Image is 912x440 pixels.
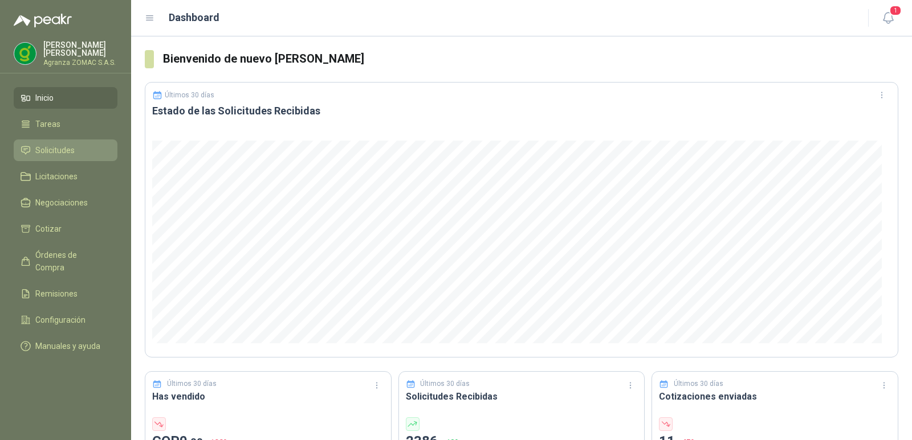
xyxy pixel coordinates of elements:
[14,139,117,161] a: Solicitudes
[889,5,902,16] span: 1
[35,196,88,209] span: Negociaciones
[14,335,117,357] a: Manuales y ayuda
[35,223,62,235] span: Cotizar
[152,389,384,404] h3: Has vendido
[165,91,214,99] p: Últimos 30 días
[163,50,898,68] h3: Bienvenido de nuevo [PERSON_NAME]
[167,379,217,389] p: Últimos 30 días
[152,104,891,118] h3: Estado de las Solicitudes Recibidas
[14,244,117,278] a: Órdenes de Compra
[878,8,898,28] button: 1
[14,43,36,64] img: Company Logo
[420,379,470,389] p: Últimos 30 días
[14,309,117,331] a: Configuración
[406,389,638,404] h3: Solicitudes Recibidas
[35,340,100,352] span: Manuales y ayuda
[14,192,117,213] a: Negociaciones
[35,144,75,157] span: Solicitudes
[14,283,117,305] a: Remisiones
[14,87,117,109] a: Inicio
[35,314,85,326] span: Configuración
[35,287,78,300] span: Remisiones
[35,118,60,130] span: Tareas
[674,379,723,389] p: Últimos 30 días
[14,166,117,187] a: Licitaciones
[14,113,117,135] a: Tareas
[35,92,54,104] span: Inicio
[35,249,107,274] span: Órdenes de Compra
[43,59,117,66] p: Agranza ZOMAC S.A.S.
[169,10,219,26] h1: Dashboard
[14,14,72,27] img: Logo peakr
[35,170,78,183] span: Licitaciones
[43,41,117,57] p: [PERSON_NAME] [PERSON_NAME]
[659,389,891,404] h3: Cotizaciones enviadas
[14,218,117,240] a: Cotizar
